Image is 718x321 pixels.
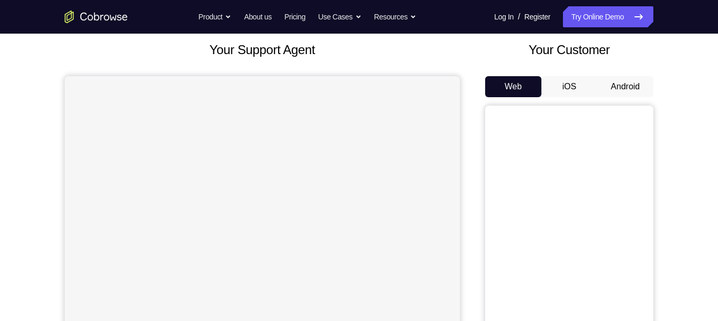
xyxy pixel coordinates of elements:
button: Resources [374,6,417,27]
h2: Your Support Agent [65,40,460,59]
a: Go to the home page [65,11,128,23]
button: Product [199,6,232,27]
button: Android [597,76,653,97]
h2: Your Customer [485,40,653,59]
span: / [518,11,520,23]
a: Try Online Demo [563,6,653,27]
a: Pricing [284,6,305,27]
a: About us [244,6,271,27]
button: iOS [541,76,598,97]
button: Use Cases [318,6,361,27]
a: Register [525,6,550,27]
a: Log In [494,6,514,27]
button: Web [485,76,541,97]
